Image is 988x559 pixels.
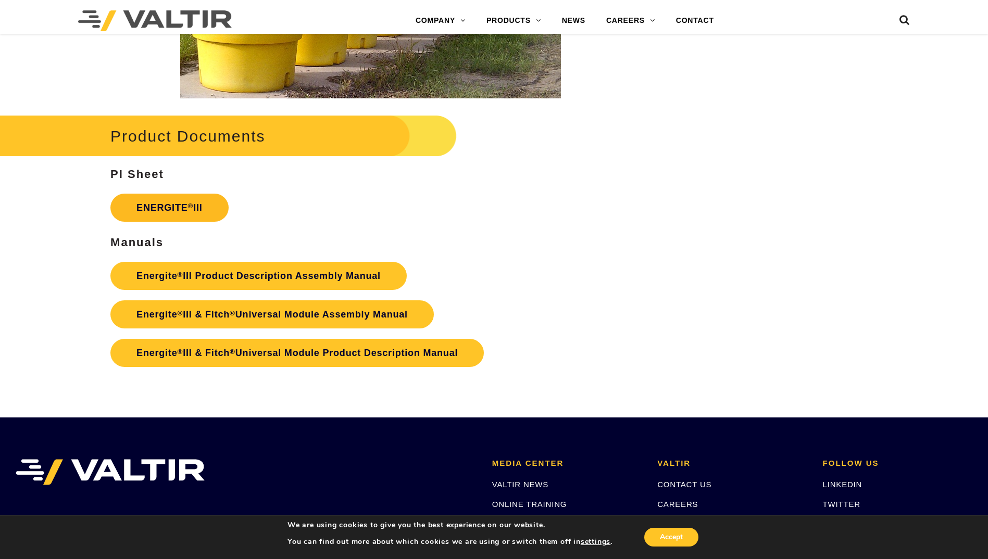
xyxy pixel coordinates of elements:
[657,459,807,468] h2: VALTIR
[188,202,194,210] sup: ®
[492,459,642,468] h2: MEDIA CENTER
[287,520,612,530] p: We are using cookies to give you the best experience on our website.
[178,309,183,317] sup: ®
[823,480,862,489] a: LINKEDIN
[596,10,666,31] a: CAREERS
[644,528,698,547] button: Accept
[230,309,235,317] sup: ®
[581,537,610,547] button: settings
[110,236,164,249] strong: Manuals
[405,10,476,31] a: COMPANY
[178,348,183,355] sup: ®
[178,271,183,278] sup: ®
[16,459,205,485] img: VALTIR
[657,500,698,509] a: CAREERS
[823,500,860,509] a: TWITTER
[492,500,567,509] a: ONLINE TRAINING
[287,537,612,547] p: You can find out more about which cookies we are using or switch them off in .
[230,348,235,355] sup: ®
[552,10,596,31] a: NEWS
[110,300,434,328] a: Energite®III & Fitch®Universal Module Assembly Manual
[476,10,552,31] a: PRODUCTS
[110,194,229,222] a: ENERGITE®III
[657,480,711,489] a: CONTACT US
[110,262,407,290] a: Energite®III Product Description Assembly Manual
[110,339,484,367] a: Energite®III & Fitch®Universal Module Product Description Manual
[78,10,232,31] img: Valtir
[823,459,972,468] h2: FOLLOW US
[666,10,724,31] a: CONTACT
[492,480,548,489] a: VALTIR NEWS
[110,168,164,181] strong: PI Sheet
